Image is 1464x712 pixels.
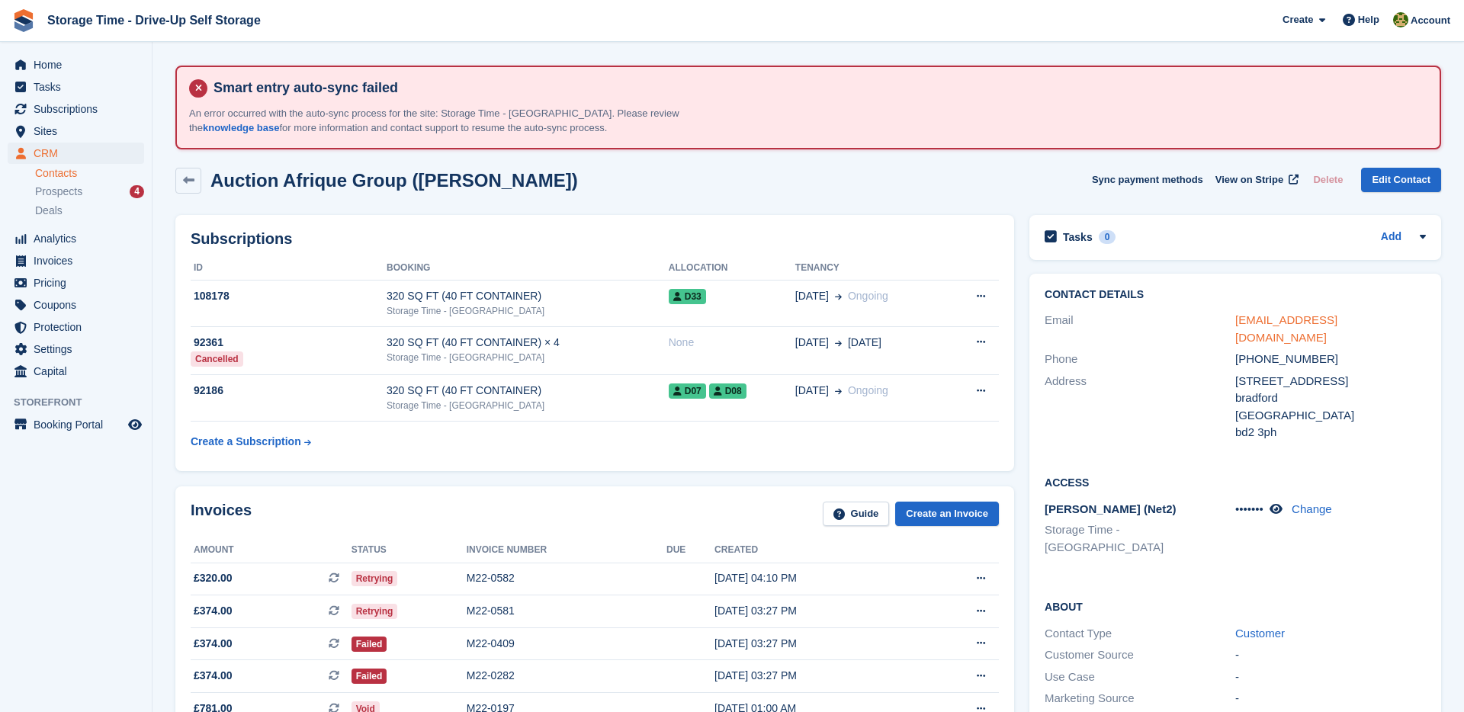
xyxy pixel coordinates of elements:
[130,185,144,198] div: 4
[1235,390,1426,407] div: bradford
[8,76,144,98] a: menu
[34,76,125,98] span: Tasks
[823,502,890,527] a: Guide
[1092,168,1203,193] button: Sync payment methods
[35,166,144,181] a: Contacts
[34,272,125,293] span: Pricing
[1045,625,1235,643] div: Contact Type
[1393,12,1408,27] img: Zain Sarwar
[207,79,1427,97] h4: Smart entry auto-sync failed
[1045,502,1177,515] span: [PERSON_NAME] (Net2)
[709,383,746,399] span: D08
[666,538,714,563] th: Due
[1292,502,1332,515] a: Change
[1045,373,1235,441] div: Address
[387,383,669,399] div: 320 SQ FT (40 FT CONTAINER)
[848,384,888,396] span: Ongoing
[191,230,999,248] h2: Subscriptions
[8,120,144,142] a: menu
[795,288,829,304] span: [DATE]
[189,106,723,136] p: An error occurred with the auto-sync process for the site: Storage Time - [GEOGRAPHIC_DATA]. Plea...
[34,228,125,249] span: Analytics
[795,256,947,281] th: Tenancy
[194,636,233,652] span: £374.00
[1045,598,1426,614] h2: About
[34,361,125,382] span: Capital
[8,250,144,271] a: menu
[352,571,398,586] span: Retrying
[1235,690,1426,707] div: -
[1063,230,1093,244] h2: Tasks
[1045,289,1426,301] h2: Contact Details
[191,538,352,563] th: Amount
[12,9,35,32] img: stora-icon-8386f47178a22dfd0bd8f6a31ec36ba5ce8667c1dd55bd0f319d3a0aa187defe.svg
[191,434,301,450] div: Create a Subscription
[34,250,125,271] span: Invoices
[35,184,82,199] span: Prospects
[191,335,387,351] div: 92361
[8,143,144,164] a: menu
[714,636,920,652] div: [DATE] 03:27 PM
[387,288,669,304] div: 320 SQ FT (40 FT CONTAINER)
[1045,351,1235,368] div: Phone
[1381,229,1401,246] a: Add
[467,603,666,619] div: M22-0581
[387,256,669,281] th: Booking
[191,428,311,456] a: Create a Subscription
[1235,313,1337,344] a: [EMAIL_ADDRESS][DOMAIN_NAME]
[895,502,999,527] a: Create an Invoice
[714,668,920,684] div: [DATE] 03:27 PM
[467,538,666,563] th: Invoice number
[8,361,144,382] a: menu
[8,316,144,338] a: menu
[1235,351,1426,368] div: [PHONE_NUMBER]
[795,335,829,351] span: [DATE]
[8,294,144,316] a: menu
[194,570,233,586] span: £320.00
[41,8,267,33] a: Storage Time - Drive-Up Self Storage
[8,54,144,75] a: menu
[194,603,233,619] span: £374.00
[34,414,125,435] span: Booking Portal
[1215,172,1283,188] span: View on Stripe
[34,54,125,75] span: Home
[34,338,125,360] span: Settings
[35,203,144,219] a: Deals
[34,316,125,338] span: Protection
[1361,168,1441,193] a: Edit Contact
[387,351,669,364] div: Storage Time - [GEOGRAPHIC_DATA]
[35,204,63,218] span: Deals
[1235,373,1426,390] div: [STREET_ADDRESS]
[1045,690,1235,707] div: Marketing Source
[34,120,125,142] span: Sites
[714,603,920,619] div: [DATE] 03:27 PM
[210,170,578,191] h2: Auction Afrique Group ([PERSON_NAME])
[14,395,152,410] span: Storefront
[669,256,795,281] th: Allocation
[467,570,666,586] div: M22-0582
[795,383,829,399] span: [DATE]
[1235,502,1263,515] span: •••••••
[669,335,795,351] div: None
[191,383,387,399] div: 92186
[194,668,233,684] span: £374.00
[1045,474,1426,489] h2: Access
[1235,646,1426,664] div: -
[669,383,706,399] span: D07
[191,256,387,281] th: ID
[848,290,888,302] span: Ongoing
[467,668,666,684] div: M22-0282
[1358,12,1379,27] span: Help
[1209,168,1302,193] a: View on Stripe
[8,272,144,293] a: menu
[8,98,144,120] a: menu
[1307,168,1349,193] button: Delete
[191,351,243,367] div: Cancelled
[203,122,279,133] a: knowledge base
[387,399,669,412] div: Storage Time - [GEOGRAPHIC_DATA]
[1045,669,1235,686] div: Use Case
[714,538,920,563] th: Created
[352,637,387,652] span: Failed
[8,338,144,360] a: menu
[126,415,144,434] a: Preview store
